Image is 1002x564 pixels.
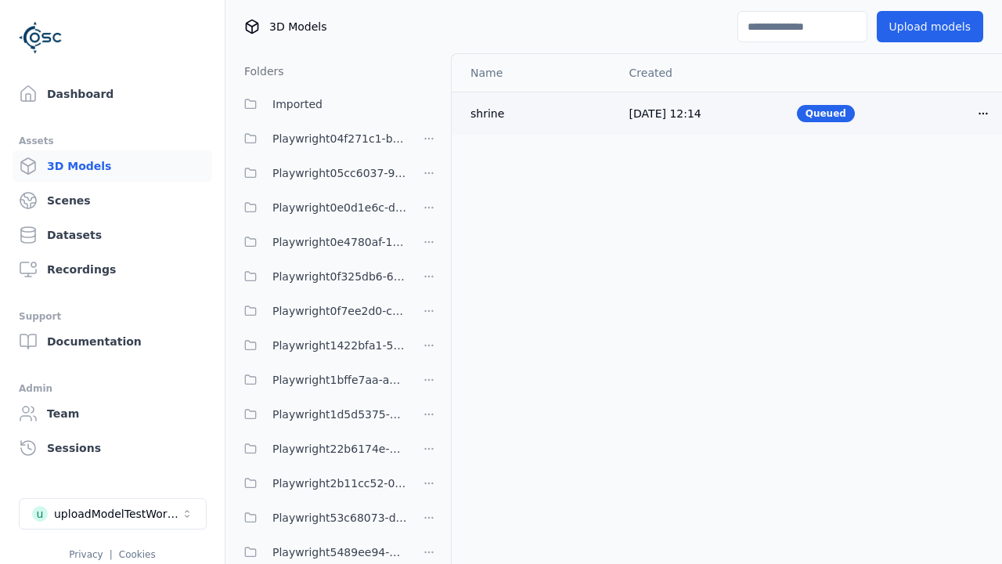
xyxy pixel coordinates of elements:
button: Playwright0e0d1e6c-db5a-4244-b424-632341d2c1b4 [235,192,407,223]
a: Scenes [13,185,212,216]
th: Created [617,54,784,92]
span: Playwright1422bfa1-5065-45c6-98b3-ab75e32174d7 [272,336,407,355]
button: Playwright1d5d5375-3fdd-4b0e-8fd8-21d261a2c03b [235,399,407,430]
span: Playwright1d5d5375-3fdd-4b0e-8fd8-21d261a2c03b [272,405,407,424]
button: Playwright1bffe7aa-a2d6-48ff-926d-a47ed35bd152 [235,364,407,396]
a: Recordings [13,254,212,285]
span: 3D Models [269,19,326,34]
button: Playwright53c68073-d5c8-44ac-8dad-195e9eff2066 [235,502,407,533]
button: Playwright1422bfa1-5065-45c6-98b3-ab75e32174d7 [235,330,407,361]
button: Upload models [877,11,983,42]
span: Playwright1bffe7aa-a2d6-48ff-926d-a47ed35bd152 [272,371,407,389]
span: Playwright5489ee94-77c0-4cdc-8ec7-0072a5d2a389 [272,543,407,562]
button: Playwright0e4780af-1c2a-492e-901c-6880da17528a [235,226,407,258]
button: Playwright22b6174e-55d1-406d-adb6-17e426fa5cd6 [235,433,407,465]
div: u [32,506,48,522]
a: 3D Models [13,150,212,182]
span: Playwright0f7ee2d0-cebf-4840-a756-5a7a26222786 [272,302,407,320]
h3: Folders [235,63,284,79]
img: Logo [19,16,63,60]
span: Playwright0f325db6-6c4b-4947-9a8f-f4487adedf2c [272,267,407,286]
a: Documentation [13,326,212,357]
a: Cookies [119,549,156,560]
div: Admin [19,379,206,398]
span: [DATE] 12:14 [629,107,701,120]
span: Imported [272,95,323,114]
a: Dashboard [13,78,212,110]
span: Playwright0e0d1e6c-db5a-4244-b424-632341d2c1b4 [272,198,407,217]
button: Imported [235,89,442,120]
span: Playwright22b6174e-55d1-406d-adb6-17e426fa5cd6 [272,439,407,458]
div: Queued [797,105,855,122]
span: Playwright53c68073-d5c8-44ac-8dad-195e9eff2066 [272,508,407,527]
span: | [110,549,113,560]
div: uploadModelTestWorkspace [54,506,181,522]
a: Datasets [13,219,212,251]
span: Playwright0e4780af-1c2a-492e-901c-6880da17528a [272,233,407,251]
div: Support [19,307,206,326]
div: Assets [19,132,206,150]
a: Team [13,398,212,429]
button: Playwright2b11cc52-0628-45c2-b254-e7a188ec4503 [235,468,407,499]
div: shrine [470,106,604,121]
span: Playwright2b11cc52-0628-45c2-b254-e7a188ec4503 [272,474,407,493]
button: Select a workspace [19,498,207,530]
button: Playwright04f271c1-b936-458c-b5f6-36ca6337f11a [235,123,407,154]
button: Playwright0f7ee2d0-cebf-4840-a756-5a7a26222786 [235,295,407,327]
button: Playwright0f325db6-6c4b-4947-9a8f-f4487adedf2c [235,261,407,292]
a: Sessions [13,432,212,464]
a: Privacy [69,549,103,560]
th: Name [452,54,617,92]
span: Playwright04f271c1-b936-458c-b5f6-36ca6337f11a [272,129,407,148]
button: Playwright05cc6037-9b74-4704-86c6-3ffabbdece83 [235,157,407,189]
span: Playwright05cc6037-9b74-4704-86c6-3ffabbdece83 [272,164,407,183]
